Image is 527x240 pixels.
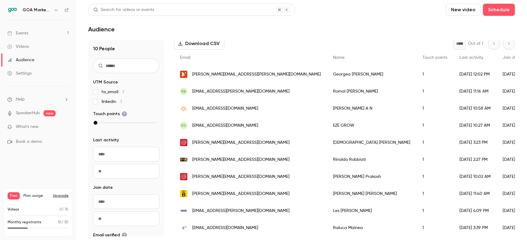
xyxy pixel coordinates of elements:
[120,100,122,104] span: 3
[93,147,159,161] input: From
[416,100,453,117] div: 1
[102,99,122,105] span: linkedin
[93,111,127,117] span: Touch points
[453,185,497,202] div: [DATE] 11:40 AM
[327,185,416,202] div: [PERSON_NAME] [PERSON_NAME]
[192,122,258,129] span: [EMAIL_ADDRESS][DOMAIN_NAME]
[8,5,17,15] img: GOA Marketing
[453,83,497,100] div: [DATE] 11:16 AM
[416,168,453,185] div: 1
[327,117,416,134] div: EZE GROW
[23,7,51,13] h6: GOA Marketing
[16,124,39,130] span: What's new
[7,30,28,36] div: Events
[94,121,97,125] div: max
[327,168,416,185] div: [PERSON_NAME] Prakash
[468,41,483,47] p: Out of 1
[422,55,447,60] span: Touch points
[8,207,19,212] p: Videos
[93,45,159,52] h1: 10 People
[192,191,290,197] span: [PERSON_NAME][EMAIL_ADDRESS][DOMAIN_NAME]
[416,219,453,236] div: 1
[416,185,453,202] div: 1
[327,100,416,117] div: [PERSON_NAME] A N
[503,55,522,60] span: Join date
[327,219,416,236] div: Raluca Mainea
[7,70,32,76] div: Settings
[453,151,497,168] div: [DATE] 2:27 PM
[16,96,25,103] span: Help
[122,90,124,94] span: 3
[416,83,453,100] div: 1
[453,117,497,134] div: [DATE] 10:27 AM
[416,66,453,83] div: 1
[8,192,20,199] span: Free
[416,151,453,168] div: 1
[58,220,68,225] p: / 30
[180,55,190,60] span: Email
[483,4,515,16] button: Schedule
[7,96,69,103] li: help-dropdown-opener
[453,202,497,219] div: [DATE] 4:09 PM
[16,110,40,116] a: SpeakerHub
[180,190,187,197] img: thebalanceagency.com
[192,157,290,163] span: [PERSON_NAME][EMAIL_ADDRESS][DOMAIN_NAME]
[192,139,290,146] span: [PERSON_NAME][EMAIL_ADDRESS][DOMAIN_NAME]
[416,202,453,219] div: 1
[327,83,416,100] div: Romal [PERSON_NAME]
[53,193,68,198] button: Upgrade
[7,57,34,63] div: Audience
[453,66,497,83] div: [DATE] 12:02 PM
[327,66,416,83] div: Georgea [PERSON_NAME]
[93,7,154,13] div: Search for videos or events
[192,208,290,214] span: [EMAIL_ADDRESS][PERSON_NAME][DOMAIN_NAME]
[192,225,258,231] span: [EMAIL_ADDRESS][DOMAIN_NAME]
[93,164,159,178] input: To
[192,71,321,78] span: [PERSON_NAME][EMAIL_ADDRESS][PERSON_NAME][DOMAIN_NAME]
[174,37,225,50] button: Download CSV
[8,220,41,225] p: Monthly registrants
[43,110,56,116] span: new
[416,134,453,151] div: 1
[180,71,187,78] img: ultraviewx.co.uk
[453,100,497,117] div: [DATE] 10:58 AM
[180,224,187,231] img: grapefruit.ro
[181,123,186,128] span: EG
[453,134,497,151] div: [DATE] 3:23 PM
[93,79,118,85] span: UTM Source
[180,105,187,112] img: pulseadsmedia.com
[192,105,258,112] span: [EMAIL_ADDRESS][DOMAIN_NAME]
[60,207,68,212] p: / 10
[327,134,416,151] div: [DEMOGRAPHIC_DATA] [PERSON_NAME]
[93,185,113,191] span: Join date
[327,151,416,168] div: Rinaldo Robbiati
[23,193,49,198] span: Plan usage
[181,89,186,94] span: RB
[192,88,290,95] span: [EMAIL_ADDRESS][PERSON_NAME][DOMAIN_NAME]
[180,173,187,180] img: globalrelay.net
[88,26,115,33] h1: Audience
[93,232,127,238] span: Email verified
[327,202,416,219] div: Les [PERSON_NAME]
[60,208,62,211] span: 0
[180,139,187,146] img: globalrelay.net
[7,44,29,50] div: Videos
[93,211,159,226] input: To
[416,117,453,134] div: 1
[102,89,124,95] span: hs_email
[453,168,497,185] div: [DATE] 10:02 AM
[180,158,187,162] img: monygroup.com
[446,4,480,16] button: New video
[180,207,187,214] img: ebiquity.com
[333,55,345,60] span: Name
[58,221,61,224] span: 10
[192,174,290,180] span: [PERSON_NAME][EMAIL_ADDRESS][DOMAIN_NAME]
[93,194,159,209] input: From
[459,55,483,60] span: Last activity
[16,139,42,145] span: Book a demo
[93,137,119,143] span: Last activity
[453,219,497,236] div: [DATE] 3:39 PM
